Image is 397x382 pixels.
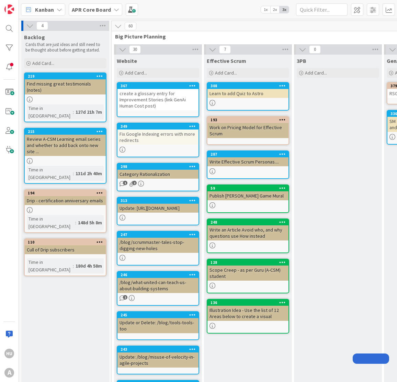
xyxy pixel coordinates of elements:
div: 136 [207,300,288,306]
div: 245 [121,313,198,317]
div: 248 [211,220,288,225]
div: Learn to add Quiz to Astro [207,89,288,98]
div: 298Category Rationalization [117,164,198,179]
div: 349Fix Google Indexing errors with more redirects [117,123,198,145]
a: 248Write an Article Avoid who, and why questions use How instead [207,218,289,253]
b: APR Core Board [72,6,111,13]
div: 219 [28,74,106,79]
span: : [73,262,74,270]
div: Drip - certification anniversary emails [25,196,106,205]
div: 136 [211,300,288,305]
div: 287 [207,151,288,157]
div: 298 [117,164,198,170]
div: 128 [207,259,288,266]
div: Time in [GEOGRAPHIC_DATA] [27,166,73,181]
div: 180d 4h 58m [74,262,104,270]
div: A [4,368,14,378]
span: : [73,108,74,116]
span: 2 [132,181,137,185]
span: Website [117,57,137,64]
div: 193Work on Pricing Model for Effective Scrum [207,117,288,138]
div: 308 [211,83,288,88]
div: Write an Article Avoid who, and why questions use How instead [207,225,288,240]
div: 128 [211,260,288,265]
div: 248Write an Article Avoid who, and why questions use How instead [207,219,288,240]
div: 110 [28,240,106,245]
a: 349Fix Google Indexing errors with more redirects [117,123,199,157]
div: Update: [URL][DOMAIN_NAME] [117,204,198,213]
div: 215Review A-CSM Learning email series and whether to add back onto new site ... [25,128,106,156]
div: Illustration Idea - Use the list of 12 Areas below to create a visual [207,306,288,321]
div: Work on Pricing Model for Effective Scrum [207,123,288,138]
a: 219Find missing great testimonials (notes)Time in [GEOGRAPHIC_DATA]:127d 21h 7m [24,72,106,122]
a: 245Update or Delete: /blog/tools-tools-too [117,311,199,340]
span: : [75,219,76,226]
div: 247 [117,232,198,238]
a: 59Publish [PERSON_NAME] Game Mural [207,184,289,213]
div: Update: /blog/misuse-of-velocity-in-agile-projects [117,352,198,368]
a: 247/blog/scrummaster-tales-stop-digging-new-holes [117,231,199,266]
div: 247 [121,232,198,237]
div: 193 [207,117,288,123]
span: 60 [125,22,136,30]
div: 136Illustration Idea - Use the list of 12 Areas below to create a visual [207,300,288,321]
div: 248 [207,219,288,225]
div: 243Update: /blog/misuse-of-velocity-in-agile-projects [117,346,198,368]
div: 194 [28,191,106,195]
div: 219Find missing great testimonials (notes) [25,73,106,94]
div: HU [4,349,14,358]
div: 59 [211,186,288,191]
div: 313Update: [URL][DOMAIN_NAME] [117,198,198,213]
div: Time in [GEOGRAPHIC_DATA] [27,258,73,273]
span: 4 [36,22,48,30]
a: 287Write Effective Scrum Personas.... [207,150,289,179]
div: 215 [25,128,106,135]
div: Scope Creep - as per Guru (A-CSM) student [207,266,288,281]
a: 128Scope Creep - as per Guru (A-CSM) student [207,259,289,293]
div: 110 [25,239,106,245]
div: 127d 21h 7m [74,108,104,116]
a: 110Cull of Drip subscribersTime in [GEOGRAPHIC_DATA]:180d 4h 58m [24,238,106,276]
input: Quick Filter... [296,3,348,16]
div: 219 [25,73,106,79]
span: 2 [123,295,127,300]
span: 3x [280,6,289,13]
div: /blog/what-united-can-teach-us-about-building-systems [117,278,198,293]
a: 193Work on Pricing Model for Effective Scrum [207,116,289,145]
div: 243 [121,347,198,352]
div: 367 [121,83,198,88]
div: Write Effective Scrum Personas.... [207,157,288,166]
div: 308 [207,83,288,89]
span: 1 [123,181,127,185]
div: 194Drip - certification anniversary emails [25,190,106,205]
div: 349 [117,123,198,130]
span: Add Card... [125,70,147,76]
a: 298Category Rationalization [117,163,199,191]
a: 215Review A-CSM Learning email series and whether to add back onto new site ...Time in [GEOGRAPHI... [24,128,106,184]
div: 247/blog/scrummaster-tales-stop-digging-new-holes [117,232,198,253]
div: 131d 2h 40m [74,170,104,177]
div: 245 [117,312,198,318]
div: Find missing great testimonials (notes) [25,79,106,94]
div: Fix Google Indexing errors with more redirects [117,130,198,145]
a: 308Learn to add Quiz to Astro [207,82,289,111]
div: 298 [121,164,198,169]
a: 313Update: [URL][DOMAIN_NAME] [117,197,199,225]
div: 367 [117,83,198,89]
div: Review A-CSM Learning email series and whether to add back onto new site ... [25,135,106,156]
a: 194Drip - certification anniversary emailsTime in [GEOGRAPHIC_DATA]:148d 5h 8m [24,189,106,233]
div: 148d 5h 8m [76,219,104,226]
div: Update or Delete: /blog/tools-tools-too [117,318,198,333]
span: 2x [270,6,280,13]
a: 136Illustration Idea - Use the list of 12 Areas below to create a visual [207,299,289,334]
div: /blog/scrummaster-tales-stop-digging-new-holes [117,238,198,253]
span: 30 [129,45,141,54]
div: Cull of Drip subscribers [25,245,106,254]
div: 215 [28,129,106,134]
a: 243Update: /blog/misuse-of-velocity-in-agile-projects [117,346,199,374]
div: 245Update or Delete: /blog/tools-tools-too [117,312,198,333]
div: 313 [121,198,198,203]
div: 59Publish [PERSON_NAME] Game Mural [207,185,288,200]
div: Time in [GEOGRAPHIC_DATA] [27,104,73,120]
div: 110Cull of Drip subscribers [25,239,106,254]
